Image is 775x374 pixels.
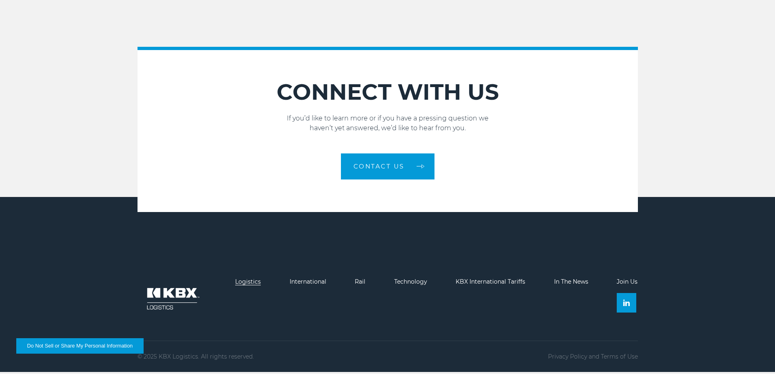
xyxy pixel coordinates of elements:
a: In The News [554,278,588,285]
p: If you’d like to learn more or if you have a pressing question we haven’t yet answered, we’d like... [138,114,638,133]
a: Rail [355,278,365,285]
h2: CONNECT WITH US [138,79,638,105]
a: Privacy Policy [548,353,587,360]
a: Join Us [617,278,637,285]
a: International [290,278,326,285]
button: Do Not Sell or Share My Personal Information [16,338,144,354]
span: and [589,353,599,360]
span: Contact Us [354,163,404,169]
a: KBX International Tariffs [456,278,525,285]
img: Linkedin [623,300,630,306]
img: kbx logo [138,278,207,319]
a: Terms of Use [601,353,638,360]
p: © 2025 KBX Logistics. All rights reserved. [138,353,254,360]
a: Contact Us arrow arrow [341,153,434,179]
a: Logistics [235,278,261,285]
a: Technology [394,278,427,285]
